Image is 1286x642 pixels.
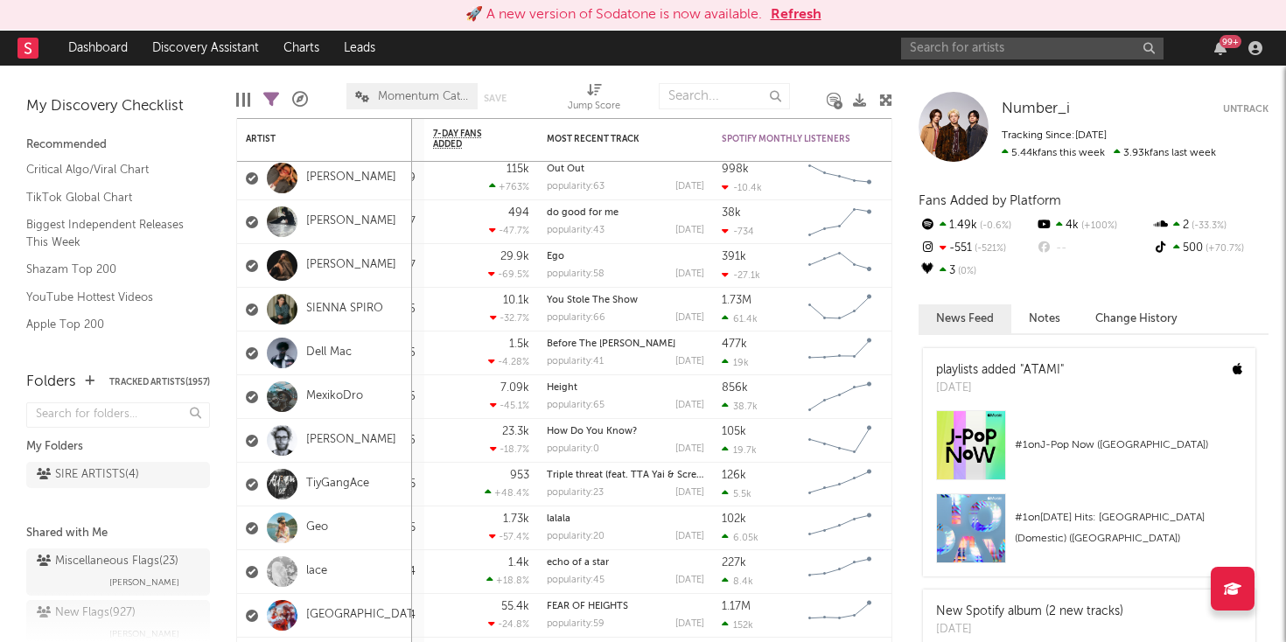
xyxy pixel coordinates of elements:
[547,514,704,524] div: lalala
[547,558,609,568] a: echo of a star
[547,339,704,349] div: Before The Dawn
[722,313,758,324] div: 61.4k
[306,389,363,404] a: MexikoDro
[306,564,327,579] a: lace
[547,208,704,218] div: do good for me
[675,401,704,410] div: [DATE]
[919,237,1035,260] div: -551
[26,96,210,117] div: My Discovery Checklist
[502,426,529,437] div: 23.3k
[306,520,328,535] a: Geo
[488,618,529,630] div: -24.8 %
[503,513,529,525] div: 1.73k
[486,575,529,586] div: +18.8 %
[923,493,1255,576] a: #1on[DATE] Hits: [GEOGRAPHIC_DATA] (Domestic) ([GEOGRAPHIC_DATA])
[26,188,192,207] a: TikTok Global Chart
[1078,304,1195,333] button: Change History
[489,531,529,542] div: -57.4 %
[547,226,605,235] div: popularity: 43
[378,91,469,102] span: Momentum Catch-All
[489,225,529,236] div: -47.7 %
[800,419,879,463] svg: Chart title
[37,603,136,624] div: New Flags ( 927 )
[306,433,396,448] a: [PERSON_NAME]
[919,304,1011,333] button: News Feed
[433,129,503,150] span: 7-Day Fans Added
[484,94,507,103] button: Save
[547,383,704,393] div: Height
[722,251,746,262] div: 391k
[800,157,879,200] svg: Chart title
[722,295,751,306] div: 1.73M
[722,444,757,456] div: 19.7k
[547,471,724,480] a: Triple threat (feat. TTA Yai & Screwly G)
[26,135,210,156] div: Recommended
[800,506,879,550] svg: Chart title
[547,514,570,524] a: lalala
[503,295,529,306] div: 10.1k
[510,470,529,481] div: 953
[37,551,178,572] div: Miscellaneous Flags ( 23 )
[923,410,1255,493] a: #1onJ-Pop Now ([GEOGRAPHIC_DATA])
[800,594,879,638] svg: Chart title
[722,269,760,281] div: -27.1k
[936,380,1064,397] div: [DATE]
[547,427,704,436] div: How Do You Know?
[547,401,605,410] div: popularity: 65
[490,312,529,324] div: -32.7 %
[26,462,210,488] a: SIRE ARTISTS(4)
[488,356,529,367] div: -4.28 %
[568,74,620,125] div: Jump Score
[568,96,620,117] div: Jump Score
[1035,237,1151,260] div: --
[800,375,879,419] svg: Chart title
[26,260,192,279] a: Shazam Top 200
[485,487,529,499] div: +48.4 %
[722,488,751,499] div: 5.5k
[26,315,192,334] a: Apple Top 200
[722,357,749,368] div: 19k
[547,296,704,305] div: You Stole The Show
[547,252,704,262] div: Ego
[1079,221,1117,231] span: +100 %
[547,532,605,541] div: popularity: 20
[26,548,210,596] a: Miscellaneous Flags(23)[PERSON_NAME]
[1203,244,1244,254] span: +70.7 %
[246,134,377,144] div: Artist
[306,608,424,623] a: [GEOGRAPHIC_DATA]
[547,558,704,568] div: echo of a star
[800,200,879,244] svg: Chart title
[1002,148,1105,158] span: 5.44k fans this week
[547,252,564,262] a: Ego
[547,313,605,323] div: popularity: 66
[919,260,1035,283] div: 3
[547,488,604,498] div: popularity: 23
[26,372,76,393] div: Folders
[1011,304,1078,333] button: Notes
[500,251,529,262] div: 29.9k
[547,602,628,611] a: FEAR OF HEIGHTS
[722,226,754,237] div: -734
[722,401,758,412] div: 38.7k
[675,226,704,235] div: [DATE]
[37,464,139,485] div: SIRE ARTISTS ( 4 )
[1214,41,1227,55] button: 99+
[306,214,396,229] a: [PERSON_NAME]
[1152,214,1269,237] div: 2
[675,313,704,323] div: [DATE]
[722,338,747,350] div: 477k
[236,74,250,125] div: Edit Columns
[547,383,577,393] a: Height
[936,621,1123,639] div: [DATE]
[26,402,210,428] input: Search for folders...
[675,488,704,498] div: [DATE]
[306,345,352,360] a: Dell Mac
[1152,237,1269,260] div: 500
[675,444,704,454] div: [DATE]
[1223,101,1269,118] button: Untrack
[26,215,192,251] a: Biggest Independent Releases This Week
[547,576,605,585] div: popularity: 45
[547,471,704,480] div: Triple threat (feat. TTA Yai & Screwly G)
[1002,101,1070,118] a: Number_i
[306,302,383,317] a: SIENNA SPIRO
